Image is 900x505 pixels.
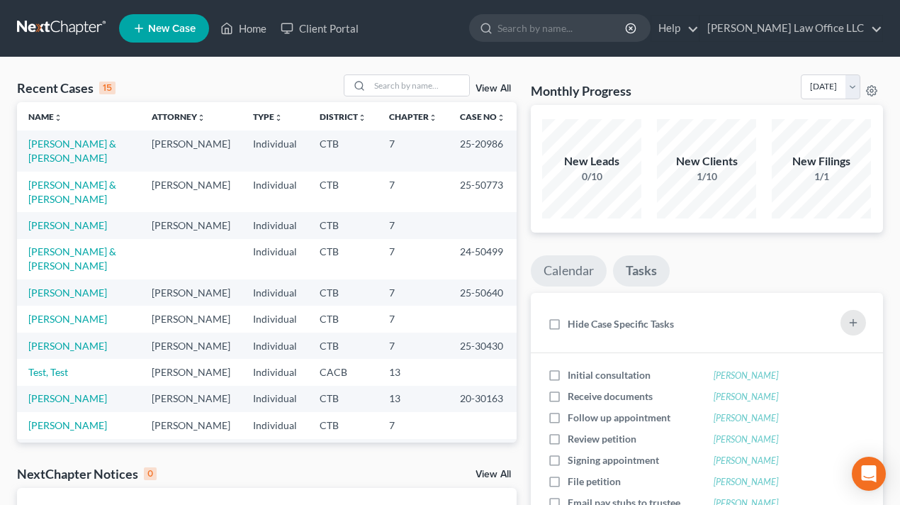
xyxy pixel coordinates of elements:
[852,457,886,491] div: Open Intercom Messenger
[460,111,505,122] a: Case Nounfold_more
[772,153,871,170] div: New Filings
[449,386,517,412] td: 20-30163
[140,306,242,332] td: [PERSON_NAME]
[389,111,437,122] a: Chapterunfold_more
[242,279,308,306] td: Individual
[531,82,631,99] h3: Monthly Progress
[476,84,511,94] a: View All
[28,313,107,325] a: [PERSON_NAME]
[28,138,116,164] a: [PERSON_NAME] & [PERSON_NAME]
[378,131,449,171] td: 7
[568,411,670,423] span: Follow up appointment
[308,333,378,359] td: CTB
[17,465,157,482] div: NextChapter Notices
[542,153,641,170] div: New Leads
[140,412,242,438] td: [PERSON_NAME]
[152,111,206,122] a: Attorneyunfold_more
[378,412,449,438] td: 7
[242,306,308,332] td: Individual
[378,212,449,238] td: 7
[308,131,378,171] td: CTB
[140,131,242,171] td: [PERSON_NAME]
[140,333,242,359] td: [PERSON_NAME]
[242,131,308,171] td: Individual
[714,392,778,402] a: [PERSON_NAME]
[242,386,308,412] td: Individual
[714,477,778,487] a: [PERSON_NAME]
[449,131,517,171] td: 25-20986
[308,412,378,438] td: CTB
[531,255,607,287] a: Calendar
[140,172,242,212] td: [PERSON_NAME]
[140,279,242,306] td: [PERSON_NAME]
[308,212,378,238] td: CTB
[308,306,378,332] td: CTB
[242,439,308,465] td: Individual
[657,170,756,184] div: 1/10
[358,113,366,122] i: unfold_more
[497,15,627,41] input: Search by name...
[568,369,651,381] span: Initial consultation
[140,439,242,465] td: [PERSON_NAME]
[148,23,196,34] span: New Case
[28,219,107,231] a: [PERSON_NAME]
[378,386,449,412] td: 13
[378,279,449,306] td: 7
[308,172,378,212] td: CTB
[54,113,62,122] i: unfold_more
[429,113,437,122] i: unfold_more
[242,412,308,438] td: Individual
[308,279,378,306] td: CTB
[28,287,107,299] a: [PERSON_NAME]
[28,111,62,122] a: Nameunfold_more
[28,340,107,352] a: [PERSON_NAME]
[197,113,206,122] i: unfold_more
[449,333,517,359] td: 25-30430
[320,111,366,122] a: Districtunfold_more
[274,113,283,122] i: unfold_more
[476,470,511,479] a: View All
[140,212,242,238] td: [PERSON_NAME]
[242,212,308,238] td: Individual
[308,239,378,279] td: CTB
[449,279,517,306] td: 25-50640
[378,359,449,385] td: 13
[378,306,449,332] td: 7
[378,439,449,465] td: 7
[657,153,756,170] div: New Clients
[17,79,116,96] div: Recent Cases
[242,359,308,385] td: Individual
[700,16,882,41] a: [PERSON_NAME] Law Office LLC
[140,386,242,412] td: [PERSON_NAME]
[449,239,517,279] td: 24-50499
[714,455,778,466] a: [PERSON_NAME]
[28,366,68,378] a: Test, Test
[144,467,157,480] div: 0
[274,16,366,41] a: Client Portal
[378,239,449,279] td: 7
[242,333,308,359] td: Individual
[378,172,449,212] td: 7
[242,239,308,279] td: Individual
[568,390,653,402] span: Receive documents
[542,170,641,184] div: 0/10
[568,318,674,330] span: Hide Case Specific Tasks
[651,16,699,41] a: Help
[568,454,659,466] span: Signing appointment
[449,172,517,212] td: 25-50773
[497,113,505,122] i: unfold_more
[28,179,116,205] a: [PERSON_NAME] & [PERSON_NAME]
[140,359,242,385] td: [PERSON_NAME]
[370,75,469,96] input: Search by name...
[28,419,107,431] a: [PERSON_NAME]
[308,439,378,465] td: CTB
[568,475,621,487] span: File petition
[99,82,116,94] div: 15
[568,433,636,445] span: Review petition
[28,392,107,404] a: [PERSON_NAME]
[28,245,116,272] a: [PERSON_NAME] & [PERSON_NAME]
[378,333,449,359] td: 7
[714,413,778,423] a: [PERSON_NAME]
[714,434,778,445] a: [PERSON_NAME]
[213,16,274,41] a: Home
